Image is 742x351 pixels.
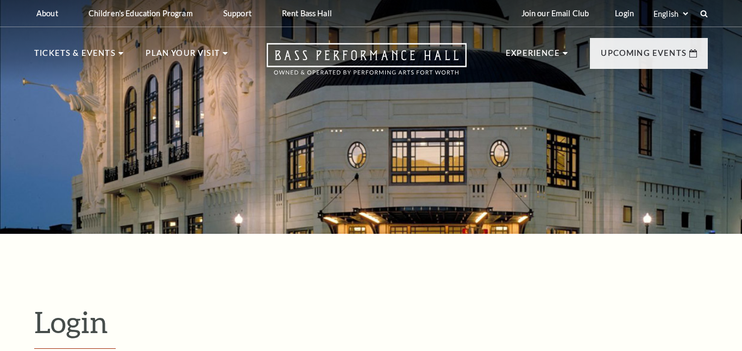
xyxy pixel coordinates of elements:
[36,9,58,18] p: About
[89,9,193,18] p: Children's Education Program
[146,47,220,66] p: Plan Your Visit
[282,9,332,18] p: Rent Bass Hall
[34,47,116,66] p: Tickets & Events
[506,47,560,66] p: Experience
[601,47,687,66] p: Upcoming Events
[651,9,690,19] select: Select:
[34,304,108,339] span: Login
[223,9,251,18] p: Support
